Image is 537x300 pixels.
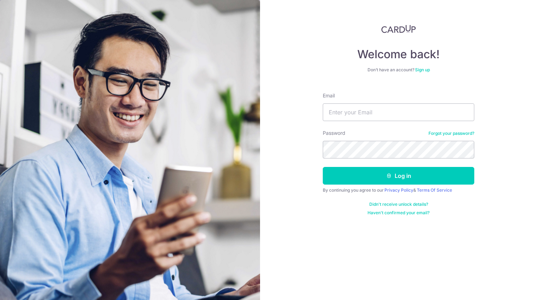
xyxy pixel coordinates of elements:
label: Password [323,130,345,137]
a: Forgot your password? [428,131,474,136]
label: Email [323,92,335,99]
a: Didn't receive unlock details? [369,202,428,207]
div: By continuing you agree to our & [323,187,474,193]
a: Terms Of Service [417,187,452,193]
button: Log in [323,167,474,185]
a: Sign up [415,67,430,72]
a: Privacy Policy [384,187,413,193]
h4: Welcome back! [323,47,474,61]
div: Don’t have an account? [323,67,474,73]
img: CardUp Logo [381,25,416,33]
a: Haven't confirmed your email? [368,210,430,216]
input: Enter your Email [323,103,474,121]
